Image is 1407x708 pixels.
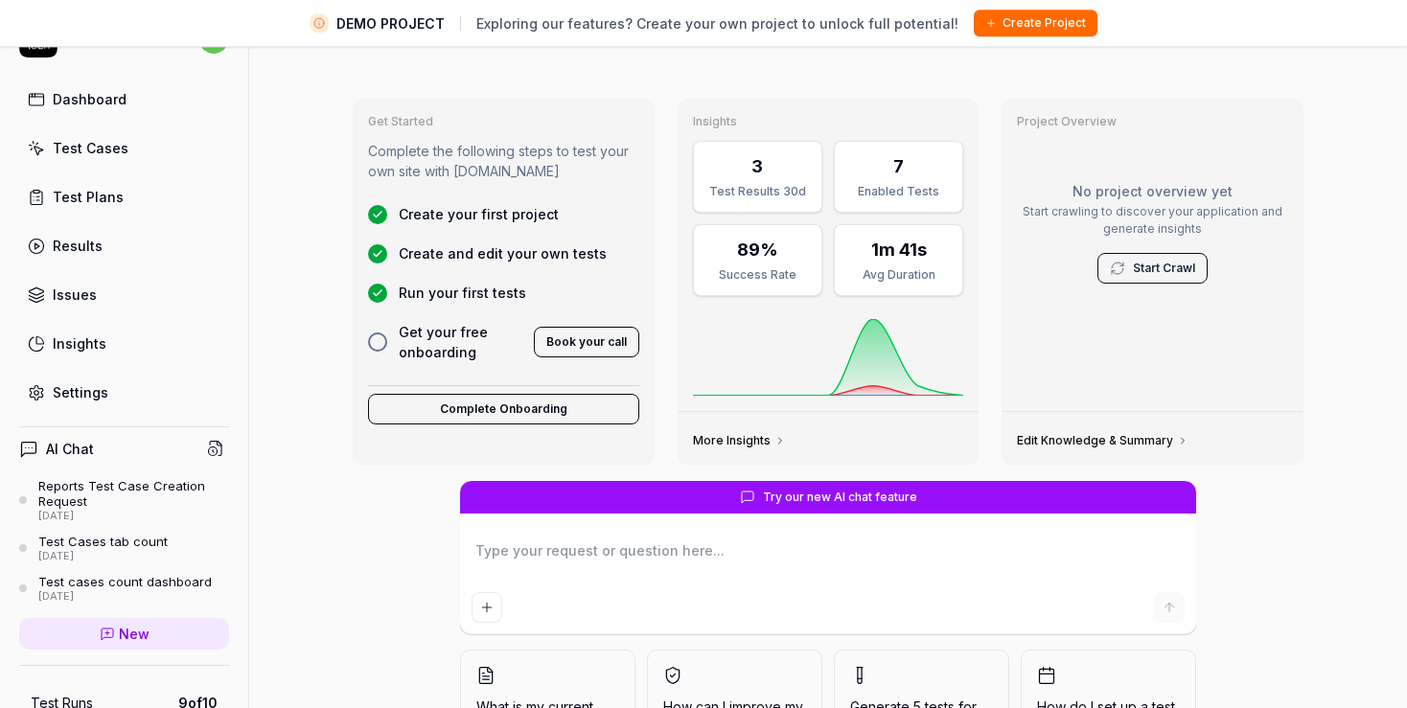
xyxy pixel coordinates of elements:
button: Complete Onboarding [368,394,639,424]
div: Insights [53,333,106,354]
a: Start Crawl [1133,260,1195,277]
span: DEMO PROJECT [336,13,445,34]
div: 1m 41s [871,237,927,263]
div: 3 [751,153,763,179]
p: No project overview yet [1017,181,1288,201]
a: Results [19,227,229,264]
a: Test Cases [19,129,229,167]
div: [DATE] [38,590,212,604]
span: New [119,624,150,644]
a: Test Plans [19,178,229,216]
a: Edit Knowledge & Summary [1017,433,1188,448]
div: Settings [53,382,108,402]
a: New [19,618,229,650]
a: Settings [19,374,229,411]
a: Insights [19,325,229,362]
div: Avg Duration [846,266,951,284]
h3: Get Started [368,114,639,129]
div: 89% [737,237,778,263]
span: Create and edit your own tests [399,243,607,263]
div: [DATE] [38,550,168,563]
h4: AI Chat [46,439,94,459]
span: Try our new AI chat feature [763,489,917,506]
a: Test cases count dashboard[DATE] [19,574,229,603]
p: Start crawling to discover your application and generate insights [1017,203,1288,238]
div: Test Cases [53,138,128,158]
div: Reports Test Case Creation Request [38,478,229,510]
div: Test cases count dashboard [38,574,212,589]
span: Get your free onboarding [399,322,522,362]
h3: Insights [693,114,964,129]
button: Create Project [974,10,1097,36]
div: Test Cases tab count [38,534,168,549]
div: Success Rate [705,266,810,284]
span: Exploring our features? Create your own project to unlock full potential! [476,13,958,34]
a: Test Cases tab count[DATE] [19,534,229,562]
div: Test Plans [53,187,124,207]
a: Dashboard [19,80,229,118]
a: Book your call [534,331,639,350]
button: Book your call [534,327,639,357]
div: Results [53,236,103,256]
p: Complete the following steps to test your own site with [DOMAIN_NAME] [368,141,639,181]
div: 7 [893,153,904,179]
a: Reports Test Case Creation Request[DATE] [19,478,229,522]
a: Issues [19,276,229,313]
h3: Project Overview [1017,114,1288,129]
div: [DATE] [38,510,229,523]
span: Create your first project [399,204,559,224]
div: Enabled Tests [846,183,951,200]
div: Issues [53,285,97,305]
span: Run your first tests [399,283,526,303]
a: More Insights [693,433,786,448]
div: Dashboard [53,89,127,109]
button: Add attachment [472,592,502,623]
div: Test Results 30d [705,183,810,200]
